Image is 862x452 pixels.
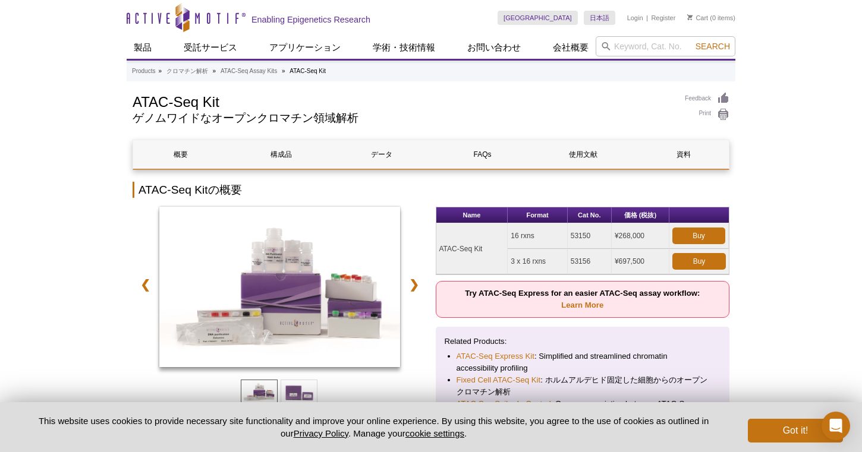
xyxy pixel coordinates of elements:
[596,36,735,56] input: Keyword, Cat. No.
[822,412,850,440] div: Open Intercom Messenger
[221,66,277,77] a: ATAC-Seq Assay Kits
[646,11,648,25] li: |
[436,207,508,223] th: Name
[294,428,348,438] a: Privacy Policy
[290,68,326,74] li: ATAC-Seq Kit
[672,253,726,270] a: Buy
[213,68,216,74] li: »
[457,350,534,362] a: ATAC-Seq Express Kit
[612,223,669,249] td: ¥268,000
[166,66,208,77] a: クロマチン解析
[401,271,427,298] a: ❯
[672,227,725,244] a: Buy
[457,350,709,374] li: : Simplified and streamlined chromatin accessibility profiling
[457,374,541,386] a: Fixed Cell ATAC-Seq Kit
[568,223,612,249] td: 53150
[612,249,669,274] td: ¥697,500
[133,182,729,198] h2: ATAC-Seq Kitの概要
[584,11,615,25] a: 日本語
[612,207,669,223] th: 価格 (税抜)
[508,223,567,249] td: 16 rxns
[460,36,528,59] a: お問い合わせ
[282,68,285,74] li: »
[651,14,675,22] a: Register
[637,140,731,169] a: 資料
[262,36,348,59] a: アプリケーション
[445,336,721,347] p: Related Products:
[546,36,596,59] a: 会社概要
[127,36,159,59] a: 製品
[251,14,370,25] h2: Enabling Epigenetics Research
[366,36,442,59] a: 学術・技術情報
[133,271,158,298] a: ❮
[133,92,673,110] h1: ATAC-Seq Kit
[685,92,729,105] a: Feedback
[627,14,643,22] a: Login
[177,36,244,59] a: 受託サービス
[133,113,673,124] h2: ゲノムワイドなオープンクロマチン領域解析
[508,249,567,274] td: 3 x 16 rxns
[685,108,729,121] a: Print
[498,11,578,25] a: [GEOGRAPHIC_DATA]
[457,398,709,422] li: : Overcome variation between ATAC-Seq datasets
[696,42,730,51] span: Search
[436,223,508,274] td: ATAC-Seq Kit
[405,428,464,438] button: cookie settings
[159,207,400,367] img: ATAC-Seq Kit
[457,374,709,398] li: : ホルムアルデヒド固定した細胞からのオープンクロマチン解析
[687,14,693,20] img: Your Cart
[234,140,328,169] a: 構成品
[159,207,400,371] a: ATAC-Seq Kit
[19,415,728,440] p: This website uses cookies to provide necessary site functionality and improve your online experie...
[508,207,567,223] th: Format
[561,301,603,309] a: Learn More
[465,289,700,309] strong: Try ATAC-Seq Express for an easier ATAC-Seq assay workflow:
[568,207,612,223] th: Cat No.
[536,140,630,169] a: 使用文献
[692,41,734,52] button: Search
[687,14,708,22] a: Cart
[687,11,735,25] li: (0 items)
[457,398,551,410] a: ATAC-Seq Spike-In Control
[748,419,843,442] button: Got it!
[132,66,155,77] a: Products
[568,249,612,274] td: 53156
[435,140,530,169] a: FAQs
[133,140,228,169] a: 概要
[158,68,162,74] li: »
[335,140,429,169] a: データ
